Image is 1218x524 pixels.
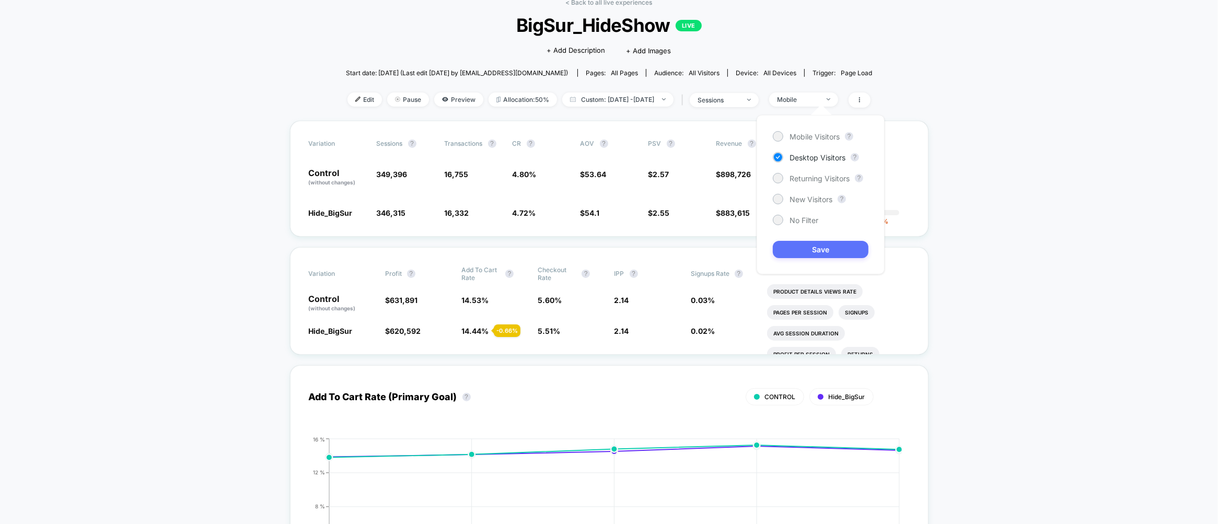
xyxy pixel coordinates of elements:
span: 14.44 % [461,327,489,335]
span: Desktop Visitors [790,153,845,162]
span: $ [648,170,669,179]
span: Transactions [445,139,483,147]
button: ? [600,139,608,148]
span: 5.60 % [538,296,562,305]
button: ? [838,195,846,203]
span: No Filter [790,216,818,225]
span: $ [716,170,751,179]
span: Checkout Rate [538,266,576,282]
span: 349,396 [377,170,408,179]
span: all pages [611,69,638,77]
span: Hide_BigSur [829,393,865,401]
span: CONTROL [765,393,796,401]
tspan: 12 % [313,469,325,475]
span: IPP [614,270,624,277]
li: Avg Session Duration [767,326,845,341]
p: LIVE [676,20,702,31]
span: 54.1 [585,208,600,217]
div: sessions [698,96,739,104]
span: Preview [434,92,483,107]
span: Sessions [377,139,403,147]
span: Start date: [DATE] (Last edit [DATE] by [EMAIL_ADDRESS][DOMAIN_NAME]) [346,69,568,77]
span: PSV [648,139,662,147]
span: CR [513,139,521,147]
span: 14.53 % [461,296,489,305]
button: ? [851,153,859,161]
span: $ [716,208,750,217]
span: AOV [581,139,595,147]
span: 2.14 [614,327,629,335]
span: $ [648,208,670,217]
span: Custom: [DATE] - [DATE] [562,92,674,107]
span: Hide_BigSur [309,327,353,335]
li: Profit Per Session [767,347,836,362]
span: New Visitors [790,195,832,204]
span: 0.02 % [691,327,715,335]
span: 4.72 % [513,208,536,217]
p: Control [309,295,375,312]
img: rebalance [496,97,501,102]
button: ? [845,132,853,141]
span: $ [581,208,600,217]
span: + Add Images [626,46,671,55]
span: Returning Visitors [790,174,850,183]
img: end [395,97,400,102]
span: Edit [347,92,382,107]
span: | [679,92,690,108]
span: 0.03 % [691,296,715,305]
span: (without changes) [309,179,356,185]
span: Device: [727,69,804,77]
span: 631,891 [390,296,417,305]
span: 2.14 [614,296,629,305]
li: Returns [841,347,879,362]
span: Allocation: 50% [489,92,557,107]
span: $ [385,327,421,335]
span: Variation [309,139,366,148]
div: Trigger: [813,69,872,77]
li: Signups [839,305,875,320]
span: 883,615 [721,208,750,217]
button: ? [855,174,863,182]
button: ? [630,270,638,278]
span: $ [581,170,607,179]
div: Mobile [777,96,819,103]
button: ? [735,270,743,278]
span: 346,315 [377,208,406,217]
img: end [747,99,751,101]
button: Save [773,241,868,258]
button: ? [667,139,675,148]
li: Product Details Views Rate [767,284,863,299]
span: 2.55 [653,208,670,217]
button: ? [527,139,535,148]
span: Hide_BigSur [309,208,353,217]
p: Control [309,169,366,187]
span: 16,332 [445,208,469,217]
span: 4.80 % [513,170,537,179]
span: 16,755 [445,170,469,179]
button: ? [408,139,416,148]
button: ? [407,270,415,278]
span: Mobile Visitors [790,132,840,141]
img: end [827,98,830,100]
span: Profit [385,270,402,277]
span: + Add Description [547,45,605,56]
button: ? [505,270,514,278]
tspan: 16 % [313,436,325,442]
span: 2.57 [653,170,669,179]
button: ? [462,393,471,401]
span: $ [385,296,417,305]
span: 620,592 [390,327,421,335]
div: - 0.66 % [494,324,520,337]
span: Variation [309,266,366,282]
img: calendar [570,97,576,102]
span: 5.51 % [538,327,560,335]
span: Add To Cart Rate [461,266,500,282]
img: end [662,98,666,100]
span: Pause [387,92,429,107]
div: Audience: [654,69,720,77]
span: Page Load [841,69,872,77]
img: edit [355,97,361,102]
span: Revenue [716,139,743,147]
span: all devices [763,69,796,77]
span: 53.64 [585,170,607,179]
